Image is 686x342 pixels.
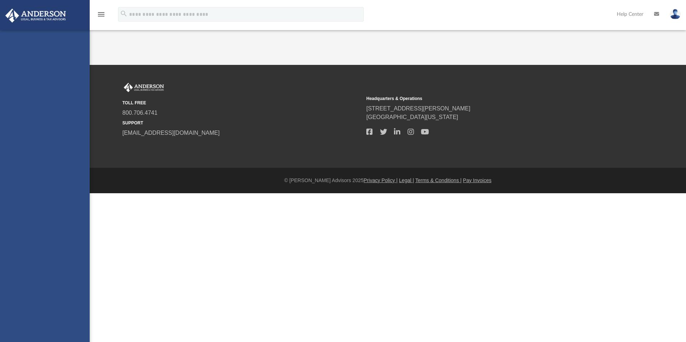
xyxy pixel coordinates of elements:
i: menu [97,10,105,19]
a: Privacy Policy | [364,177,398,183]
div: © [PERSON_NAME] Advisors 2025 [90,177,686,184]
a: [EMAIL_ADDRESS][DOMAIN_NAME] [122,130,220,136]
img: User Pic [670,9,681,19]
a: menu [97,14,105,19]
small: TOLL FREE [122,100,361,106]
img: Anderson Advisors Platinum Portal [3,9,68,23]
a: Terms & Conditions | [415,177,462,183]
small: SUPPORT [122,120,361,126]
a: Legal | [399,177,414,183]
a: [GEOGRAPHIC_DATA][US_STATE] [366,114,458,120]
img: Anderson Advisors Platinum Portal [122,83,165,92]
small: Headquarters & Operations [366,95,605,102]
a: Pay Invoices [463,177,491,183]
a: 800.706.4741 [122,110,158,116]
i: search [120,10,128,18]
a: [STREET_ADDRESS][PERSON_NAME] [366,105,470,111]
